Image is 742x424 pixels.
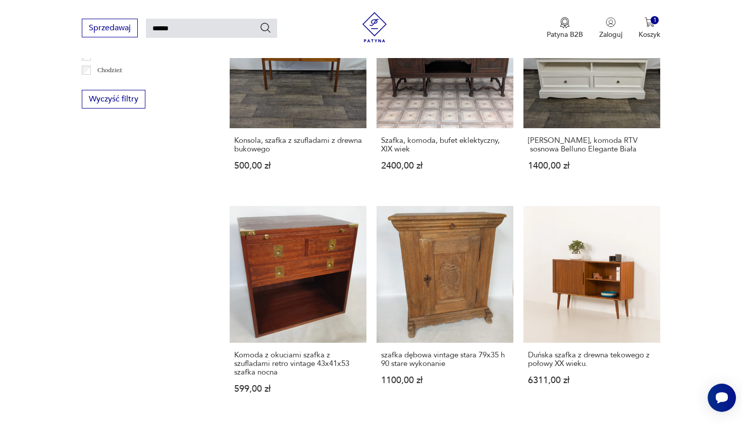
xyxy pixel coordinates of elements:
[528,351,656,368] h3: Duńska szafka z drewna tekowego z połowy XX wieku.
[708,384,736,412] iframe: Smartsupp widget button
[528,162,656,170] p: 1400,00 zł
[645,17,655,27] img: Ikona koszyka
[359,12,390,42] img: Patyna - sklep z meblami i dekoracjami vintage
[651,16,659,25] div: 1
[639,17,660,39] button: 1Koszyk
[97,79,122,90] p: Ćmielów
[381,136,509,153] h3: Szafka, komoda, bufet eklektyczny, XIX wiek
[560,17,570,28] img: Ikona medalu
[230,206,366,413] a: Komoda z okuciami szafka z szufladami retro vintage 43x41x53 szafka nocnaKomoda z okuciami szafka...
[528,136,656,153] h3: [PERSON_NAME], komoda RTV sosnowa Belluno Elegante Biała
[234,385,362,393] p: 599,00 zł
[381,162,509,170] p: 2400,00 zł
[599,30,622,39] p: Zaloguj
[82,19,138,37] button: Sprzedawaj
[234,162,362,170] p: 500,00 zł
[381,351,509,368] h3: szafka dębowa vintage stara 79x35 h 90 stare wykonanie
[82,90,145,109] button: Wyczyść filtry
[547,30,583,39] p: Patyna B2B
[639,30,660,39] p: Koszyk
[381,376,509,385] p: 1100,00 zł
[234,351,362,377] h3: Komoda z okuciami szafka z szufladami retro vintage 43x41x53 szafka nocna
[523,206,660,413] a: Duńska szafka z drewna tekowego z połowy XX wieku.Duńska szafka z drewna tekowego z połowy XX wie...
[528,376,656,385] p: 6311,00 zł
[547,17,583,39] button: Patyna B2B
[547,17,583,39] a: Ikona medaluPatyna B2B
[82,25,138,32] a: Sprzedawaj
[234,136,362,153] h3: Konsola, szafka z szufladami z drewna bukowego
[606,17,616,27] img: Ikonka użytkownika
[259,22,272,34] button: Szukaj
[97,65,122,76] p: Chodzież
[599,17,622,39] button: Zaloguj
[377,206,513,413] a: szafka dębowa vintage stara 79x35 h 90 stare wykonanieszafka dębowa vintage stara 79x35 h 90 star...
